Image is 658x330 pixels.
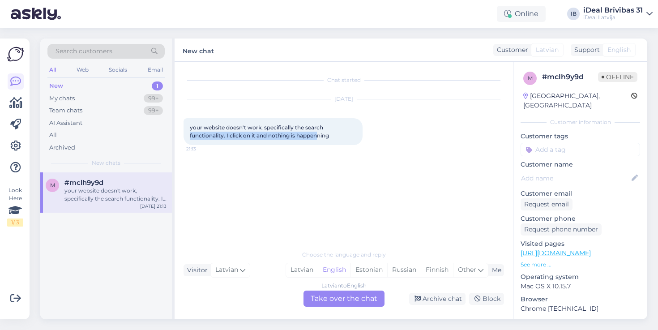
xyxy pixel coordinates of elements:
[521,160,640,169] p: Customer name
[521,198,573,210] div: Request email
[152,81,163,90] div: 1
[7,46,24,63] img: Askly Logo
[318,263,350,277] div: English
[75,64,90,76] div: Web
[521,261,640,269] p: See more ...
[583,14,643,21] div: iDeal Latvija
[303,291,385,307] div: Take over the chat
[521,118,640,126] div: Customer information
[49,94,75,103] div: My chats
[521,143,640,156] input: Add a tag
[50,182,55,189] span: m
[521,304,640,313] p: Chrome [TECHNICAL_ID]
[47,64,58,76] div: All
[183,44,214,56] label: New chat
[458,266,476,274] span: Other
[144,106,163,115] div: 99+
[521,249,591,257] a: [URL][DOMAIN_NAME]
[528,75,533,81] span: m
[286,263,318,277] div: Latvian
[49,81,63,90] div: New
[146,64,165,76] div: Email
[421,263,453,277] div: Finnish
[571,45,600,55] div: Support
[144,94,163,103] div: 99+
[607,45,631,55] span: English
[49,143,75,152] div: Archived
[409,293,466,305] div: Archive chat
[64,187,167,203] div: your website doesn't work, specifically the search functionality. I click on it and nothing is ha...
[488,266,501,275] div: Me
[7,186,23,227] div: Look Here
[184,76,504,84] div: Chat started
[49,106,82,115] div: Team chats
[190,124,329,139] span: your website doesn't work, specifically the search functionality. I click on it and nothing is ha...
[469,293,504,305] div: Block
[350,263,387,277] div: Estonian
[321,282,367,290] div: Latvian to English
[523,91,631,110] div: [GEOGRAPHIC_DATA], [GEOGRAPHIC_DATA]
[387,263,421,277] div: Russian
[186,146,220,152] span: 21:13
[521,189,640,198] p: Customer email
[521,272,640,282] p: Operating system
[521,223,602,236] div: Request phone number
[521,295,640,304] p: Browser
[92,159,120,167] span: New chats
[493,45,528,55] div: Customer
[215,265,238,275] span: Latvian
[49,131,57,140] div: All
[56,47,112,56] span: Search customers
[542,72,598,82] div: # mclh9y9d
[107,64,129,76] div: Socials
[497,6,546,22] div: Online
[598,72,637,82] span: Offline
[583,7,653,21] a: iDeal Brīvības 31iDeal Latvija
[184,95,504,103] div: [DATE]
[7,219,23,227] div: 1 / 3
[184,266,208,275] div: Visitor
[64,179,103,187] span: #mclh9y9d
[184,251,504,259] div: Choose the language and reply
[521,239,640,249] p: Visited pages
[536,45,559,55] span: Latvian
[521,282,640,291] p: Mac OS X 10.15.7
[521,132,640,141] p: Customer tags
[140,203,167,210] div: [DATE] 21:13
[521,173,630,183] input: Add name
[583,7,643,14] div: iDeal Brīvības 31
[521,214,640,223] p: Customer phone
[49,119,82,128] div: AI Assistant
[567,8,580,20] div: IB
